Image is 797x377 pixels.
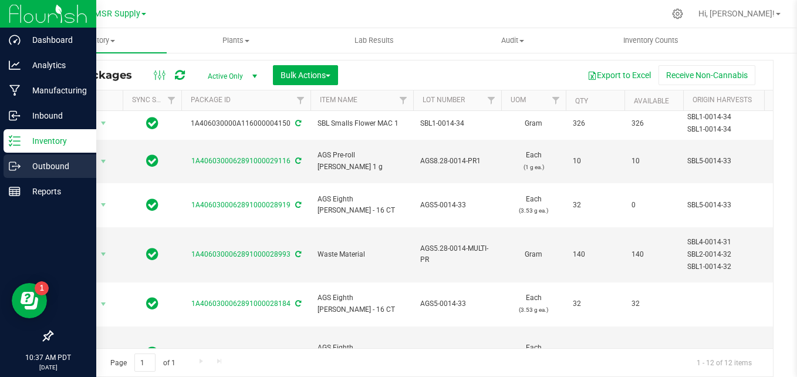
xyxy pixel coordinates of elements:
span: SBL Smalls Flower MAC 1 [318,118,406,129]
p: Outbound [21,159,91,173]
span: Lab Results [339,35,410,46]
inline-svg: Manufacturing [9,85,21,96]
inline-svg: Analytics [9,59,21,71]
span: AGS5.28-0014-MULTI-PR [420,243,494,265]
span: Sync from Compliance System [293,157,301,165]
div: Value 2: SBL1-0014-34 [687,124,797,135]
span: In Sync [146,115,158,132]
span: Inventory [28,35,167,46]
div: Manage settings [670,8,685,19]
span: 326 [573,118,617,129]
p: (3.53 g ea.) [508,205,559,216]
span: AGS5-0014-33 [420,200,494,211]
span: select [96,296,111,312]
span: select [96,115,111,132]
span: Waste Material [318,249,406,260]
a: Inventory [28,28,167,53]
span: MSR Supply [94,9,140,19]
span: Plants [167,35,305,46]
div: Value 1: SBL5-0014-33 [687,200,797,211]
span: 32 [631,348,676,359]
span: Each [508,194,559,216]
iframe: Resource center unread badge [35,281,49,295]
span: 10 [573,156,617,167]
a: 1A4060300062891000028919 [191,201,291,209]
span: select [96,246,111,262]
inline-svg: Reports [9,186,21,197]
div: Value 3: SBL1-0014-32 [687,261,797,272]
a: Filter [162,90,181,110]
span: In Sync [146,345,158,361]
a: 1A4060300062891000028993 [191,250,291,258]
a: Plants [167,28,305,53]
inline-svg: Inbound [9,110,21,122]
a: Lot Number [423,96,465,104]
span: Each [508,342,559,365]
span: 10 [631,156,676,167]
inline-svg: Outbound [9,160,21,172]
a: Audit [443,28,582,53]
p: 10:37 AM PDT [5,352,91,363]
button: Receive Non-Cannabis [658,65,755,85]
p: (3.53 g ea.) [508,304,559,315]
a: Filter [394,90,413,110]
p: Inbound [21,109,91,123]
span: AGS Eighth [PERSON_NAME] - 16 CT [318,194,406,216]
span: Each [508,150,559,172]
a: Filter [291,90,310,110]
inline-svg: Inventory [9,135,21,147]
span: All Packages [61,69,144,82]
a: Origin Harvests [693,96,752,104]
span: 32 [573,298,617,309]
p: Manufacturing [21,83,91,97]
div: Value 2: SBL2-0014-32 [687,249,797,260]
p: [DATE] [5,363,91,372]
span: Bulk Actions [281,70,330,80]
span: 140 [573,249,617,260]
a: Filter [482,90,501,110]
span: 1 - 12 of 12 items [687,354,761,371]
span: Page of 1 [100,354,185,372]
span: 32 [573,200,617,211]
a: Filter [546,90,566,110]
span: In Sync [146,295,158,312]
span: AGS5-0014-33 [420,348,494,359]
span: AGS Eighth [PERSON_NAME] - 16 CT [318,292,406,315]
span: AGS Eighth [PERSON_NAME] - 16 CT [318,342,406,365]
span: Sync from Compliance System [293,250,301,258]
a: Qty [575,97,588,105]
span: AGS Pre-roll [PERSON_NAME] 1 g [318,150,406,172]
span: Sync from Compliance System [293,299,301,308]
span: In Sync [146,246,158,262]
a: Sync Status [132,96,177,104]
span: AGS8.28-0014-PR1 [420,156,494,167]
span: Inventory Counts [607,35,694,46]
span: Audit [444,35,581,46]
span: 32 [573,348,617,359]
a: Lab Results [305,28,444,53]
div: 1A406030000A116000004150 [180,118,312,129]
span: Each [508,292,559,315]
p: Reports [21,184,91,198]
a: Package ID [191,96,231,104]
span: 32 [631,298,676,309]
a: Inventory Counts [582,28,720,53]
span: Sync from Compliance System [293,201,301,209]
a: UOM [511,96,526,104]
span: SBL1-0014-34 [420,118,494,129]
span: select [96,153,111,170]
span: In Sync [146,197,158,213]
span: Gram [508,118,559,129]
div: Value 1: SBL1-0014-34 [687,112,797,123]
span: AGS5-0014-33 [420,298,494,309]
a: 1A4060300062891000028184 [191,299,291,308]
a: Item Name [320,96,357,104]
span: 140 [631,249,676,260]
span: In Sync [146,153,158,169]
p: Dashboard [21,33,91,47]
span: 0 [631,200,676,211]
input: 1 [134,354,156,372]
iframe: Resource center [12,283,47,318]
p: (1 g ea.) [508,161,559,173]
